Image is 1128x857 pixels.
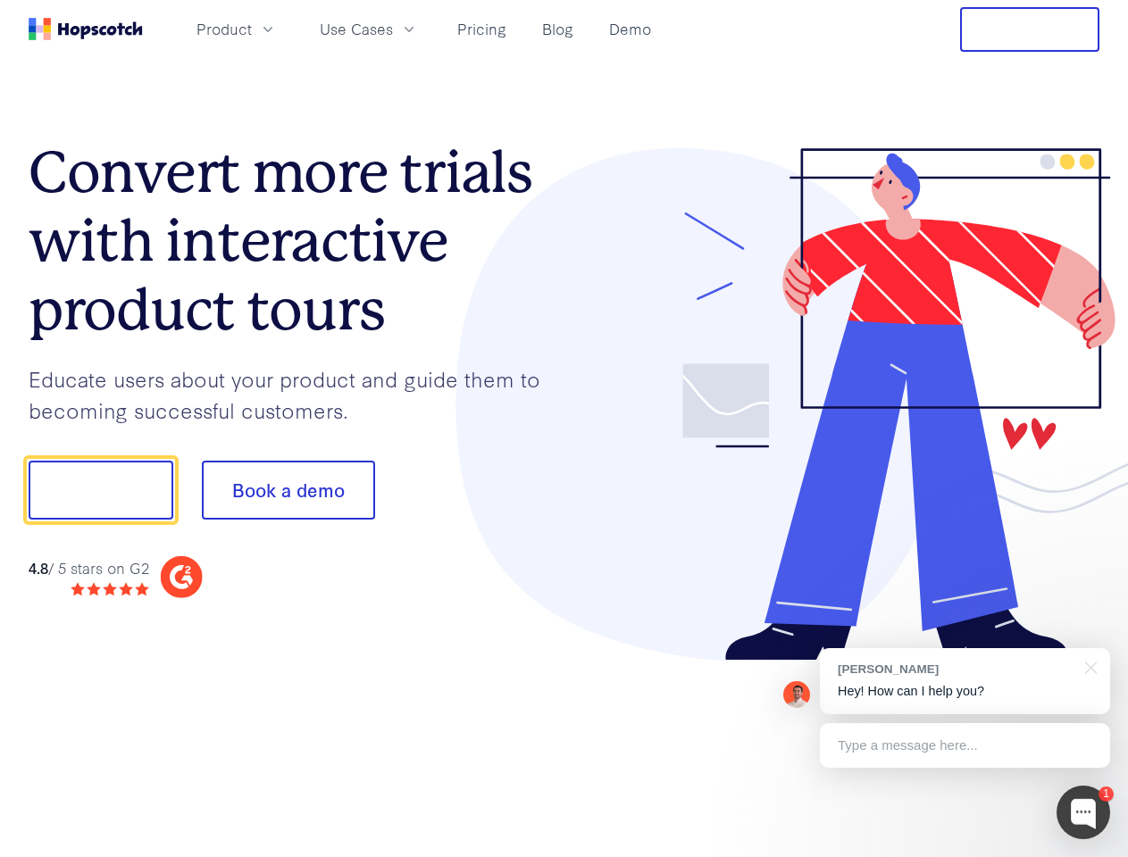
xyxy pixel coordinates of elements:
div: / 5 stars on G2 [29,557,149,579]
p: Hey! How can I help you? [838,682,1092,701]
div: Type a message here... [820,723,1110,768]
h1: Convert more trials with interactive product tours [29,138,564,344]
a: Pricing [450,14,514,44]
a: Blog [535,14,581,44]
button: Free Trial [960,7,1099,52]
a: Home [29,18,143,40]
p: Educate users about your product and guide them to becoming successful customers. [29,363,564,425]
button: Show me! [29,461,173,520]
span: Use Cases [320,18,393,40]
div: 1 [1099,786,1114,802]
a: Demo [602,14,658,44]
strong: 4.8 [29,557,48,578]
div: [PERSON_NAME] [838,661,1074,678]
button: Product [186,14,288,44]
span: Product [196,18,252,40]
button: Book a demo [202,461,375,520]
button: Use Cases [309,14,429,44]
img: Mark Spera [783,681,810,708]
